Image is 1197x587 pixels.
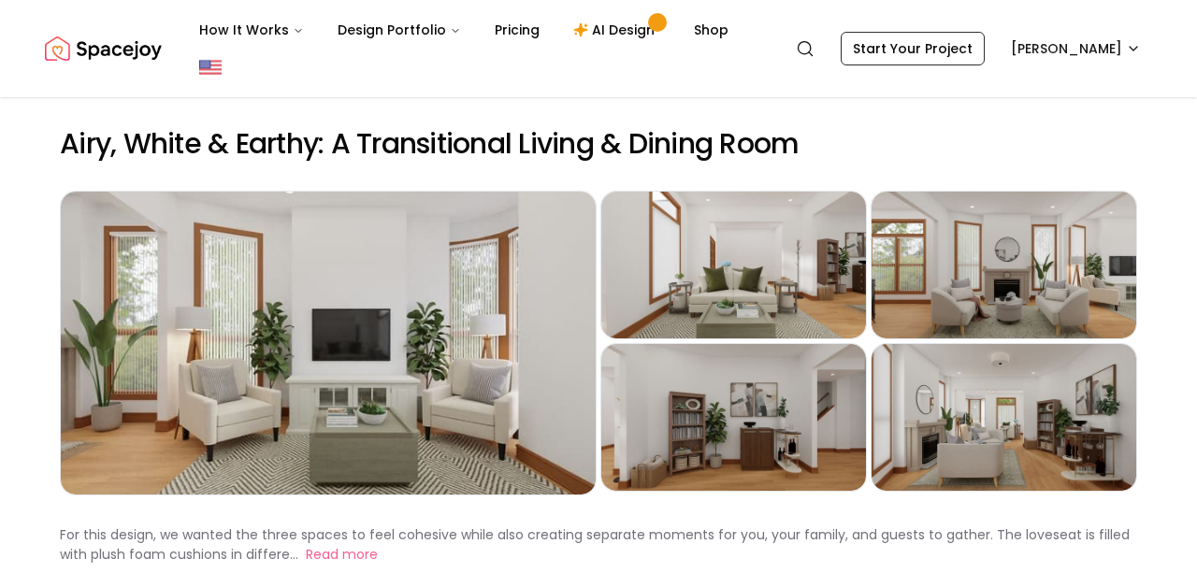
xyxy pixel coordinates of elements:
[184,11,743,49] nav: Main
[45,30,162,67] img: Spacejoy Logo
[1000,32,1152,65] button: [PERSON_NAME]
[323,11,476,49] button: Design Portfolio
[558,11,675,49] a: AI Design
[199,56,222,79] img: United States
[841,32,985,65] a: Start Your Project
[45,30,162,67] a: Spacejoy
[60,127,1137,161] h2: Airy, White & Earthy: A Transitional Living & Dining Room
[480,11,555,49] a: Pricing
[679,11,743,49] a: Shop
[306,545,378,565] button: Read more
[184,11,319,49] button: How It Works
[60,525,1130,564] p: For this design, we wanted the three spaces to feel cohesive while also creating separate moments...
